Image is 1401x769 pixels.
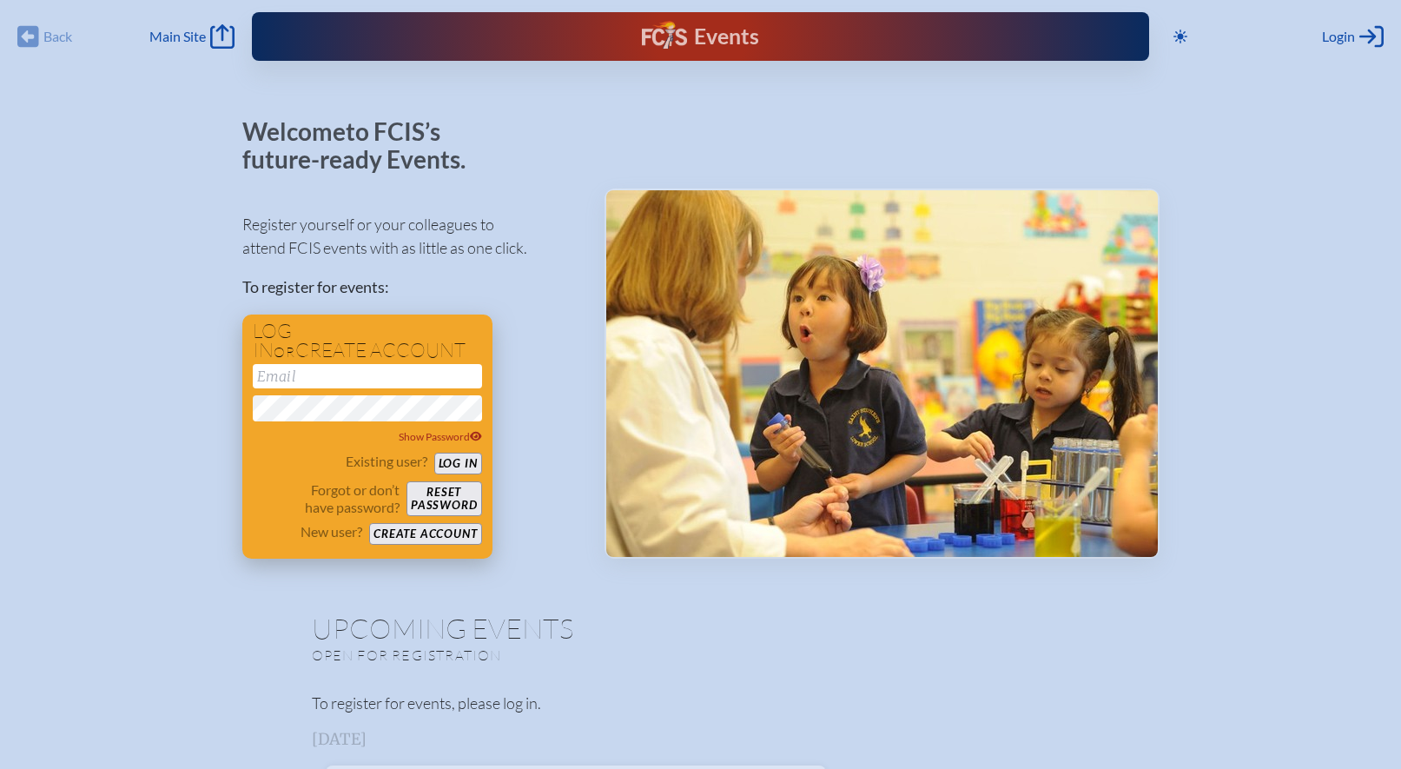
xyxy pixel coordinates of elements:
[274,343,295,361] span: or
[149,28,206,45] span: Main Site
[346,453,427,470] p: Existing user?
[1322,28,1355,45] span: Login
[606,190,1158,557] img: Events
[312,646,770,664] p: Open for registration
[312,692,1090,715] p: To register for events, please log in.
[242,213,577,260] p: Register yourself or your colleagues to attend FCIS events with as little as one click.
[253,364,482,388] input: Email
[369,523,481,545] button: Create account
[301,523,362,540] p: New user?
[312,731,1090,748] h3: [DATE]
[504,21,897,52] div: FCIS Events — Future ready
[434,453,482,474] button: Log in
[149,24,235,49] a: Main Site
[253,322,482,361] h1: Log in create account
[406,481,481,516] button: Resetpassword
[253,481,400,516] p: Forgot or don’t have password?
[399,430,482,443] span: Show Password
[242,118,486,173] p: Welcome to FCIS’s future-ready Events.
[312,614,1090,642] h1: Upcoming Events
[242,275,577,299] p: To register for events:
